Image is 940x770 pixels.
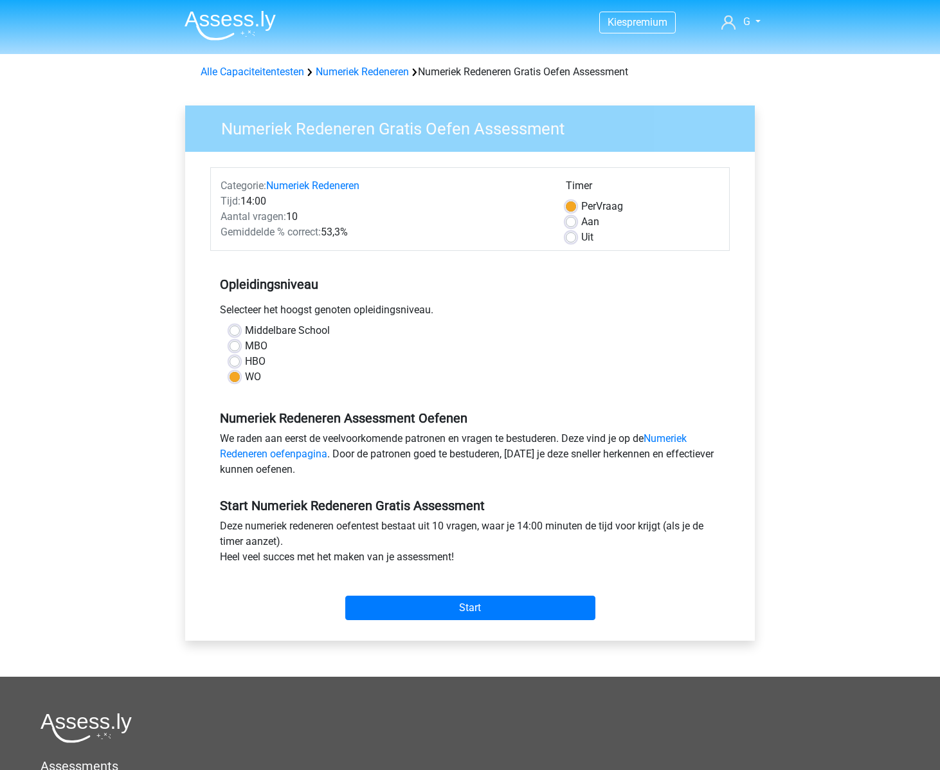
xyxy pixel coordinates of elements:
span: G [743,15,750,28]
label: WO [245,369,261,385]
h5: Start Numeriek Redeneren Gratis Assessment [220,498,720,513]
span: Tijd: [221,195,240,207]
div: Numeriek Redeneren Gratis Oefen Assessment [195,64,745,80]
div: 53,3% [211,225,556,240]
span: Categorie: [221,179,266,192]
div: We raden aan eerst de veelvoorkomende patronen en vragen te bestuderen. Deze vind je op de . Door... [210,431,730,482]
div: 14:00 [211,194,556,209]
label: HBO [245,354,266,369]
a: Kiespremium [600,14,675,31]
label: Vraag [581,199,623,214]
span: Gemiddelde % correct: [221,226,321,238]
img: Assessly [185,10,276,41]
a: Alle Capaciteitentesten [201,66,304,78]
div: Timer [566,178,719,199]
label: Aan [581,214,599,230]
label: Uit [581,230,593,245]
span: premium [627,16,667,28]
span: Aantal vragen: [221,210,286,223]
div: Selecteer het hoogst genoten opleidingsniveau. [210,302,730,323]
h5: Numeriek Redeneren Assessment Oefenen [220,410,720,426]
input: Start [345,596,595,620]
a: Numeriek Redeneren [316,66,409,78]
label: MBO [245,338,267,354]
h3: Numeriek Redeneren Gratis Oefen Assessment [206,114,745,139]
span: Per [581,200,596,212]
h5: Opleidingsniveau [220,271,720,297]
div: Deze numeriek redeneren oefentest bestaat uit 10 vragen, waar je 14:00 minuten de tijd voor krijg... [210,518,730,570]
img: Assessly logo [41,713,132,743]
span: Kies [608,16,627,28]
a: G [716,14,766,30]
div: 10 [211,209,556,225]
label: Middelbare School [245,323,330,338]
a: Numeriek Redeneren [266,179,359,192]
